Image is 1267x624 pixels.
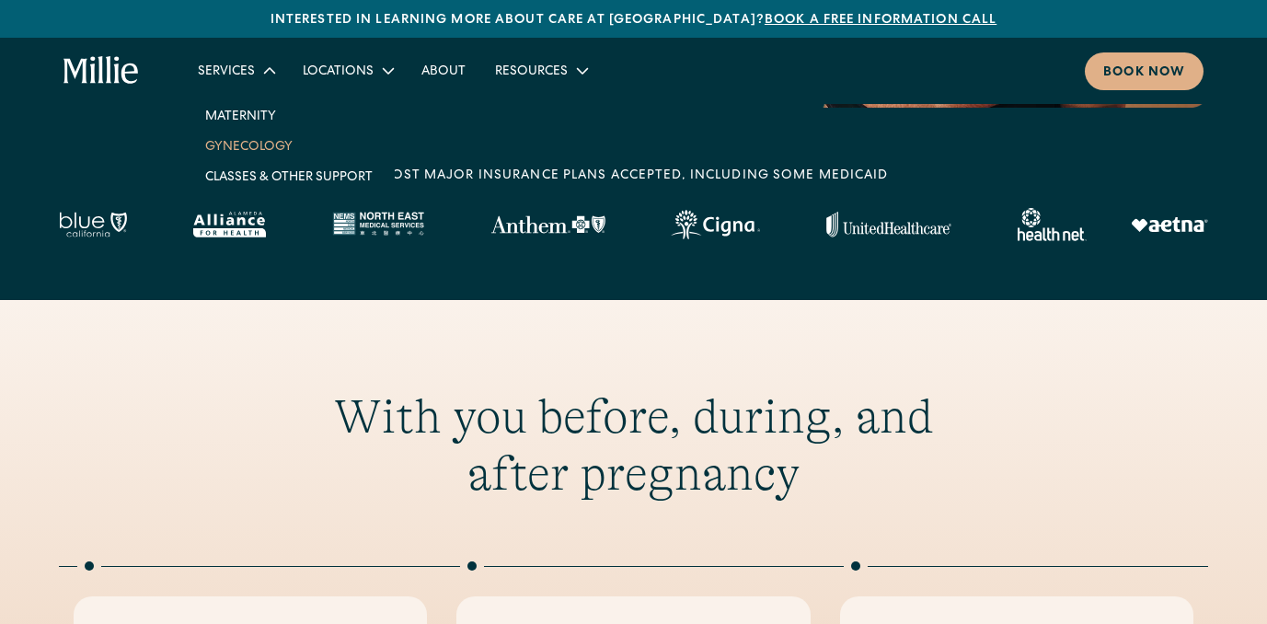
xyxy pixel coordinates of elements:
img: Blue California logo [59,212,127,237]
div: Book now [1103,64,1185,83]
div: Services [198,63,255,82]
div: Locations [303,63,374,82]
a: Classes & Other Support [190,161,387,191]
div: MOST MAJOR INSURANCE PLANS ACCEPTED, INCLUDING some MEDICAID [378,167,888,186]
img: United Healthcare logo [826,212,951,237]
a: Book a free information call [765,14,996,27]
a: Gynecology [190,131,387,161]
img: North East Medical Services logo [332,212,424,237]
img: Healthnet logo [1018,208,1087,241]
a: home [63,56,139,86]
img: Aetna logo [1131,217,1208,232]
a: About [407,55,480,86]
a: Book now [1085,52,1204,90]
nav: Services [183,86,395,206]
img: Anthem Logo [490,215,605,234]
img: Alameda Alliance logo [193,212,266,237]
div: Resources [495,63,568,82]
div: Services [183,55,288,86]
a: Maternity [190,100,387,131]
h2: With you before, during, and after pregnancy [281,388,987,503]
div: Resources [480,55,601,86]
img: Cigna logo [671,210,760,239]
div: Locations [288,55,407,86]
